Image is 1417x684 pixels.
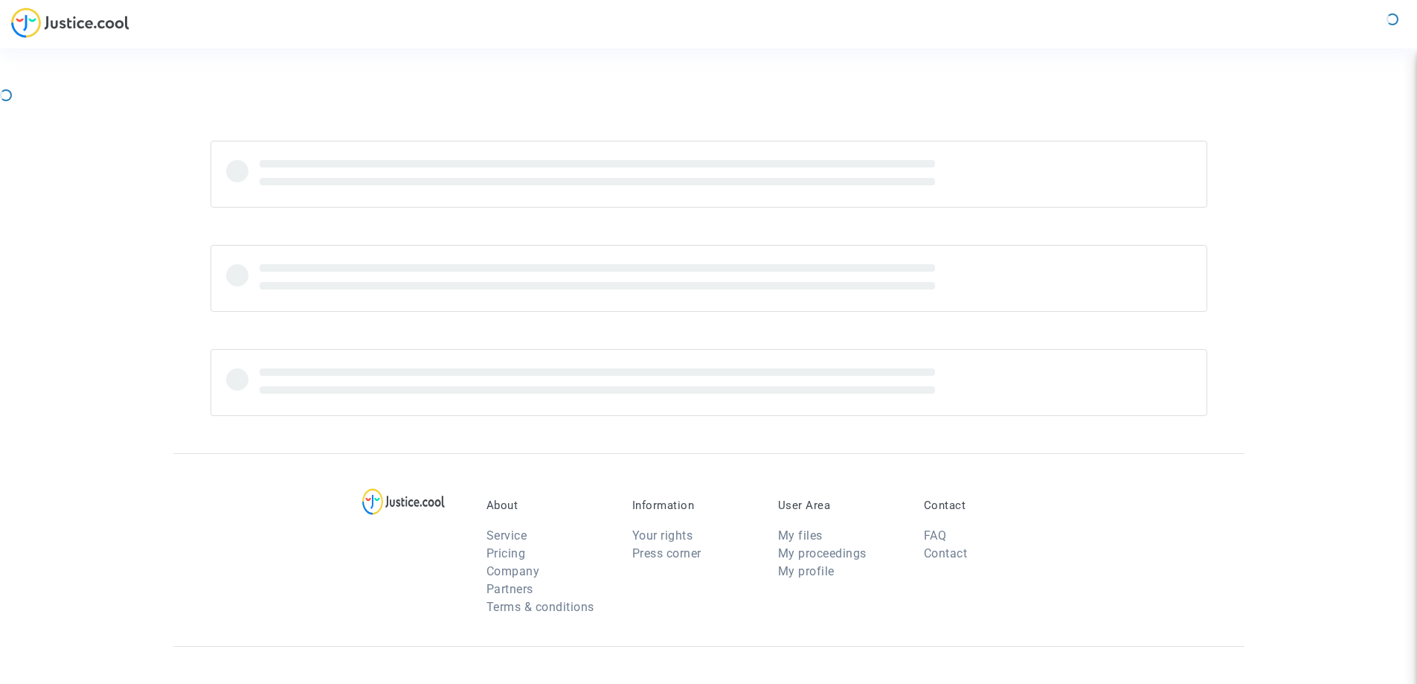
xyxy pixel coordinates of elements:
[632,499,756,512] p: Information
[778,546,867,560] a: My proceedings
[632,546,701,560] a: Press corner
[778,499,902,512] p: User Area
[778,564,835,578] a: My profile
[924,528,947,543] a: FAQ
[11,7,129,38] img: jc-logo.svg
[362,488,445,515] img: logo-lg.svg
[924,546,968,560] a: Contact
[486,528,527,543] a: Service
[778,528,823,543] a: My files
[486,564,540,578] a: Company
[486,546,526,560] a: Pricing
[632,528,693,543] a: Your rights
[486,582,533,596] a: Partners
[924,499,1047,512] p: Contact
[486,600,594,614] a: Terms & conditions
[486,499,610,512] p: About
